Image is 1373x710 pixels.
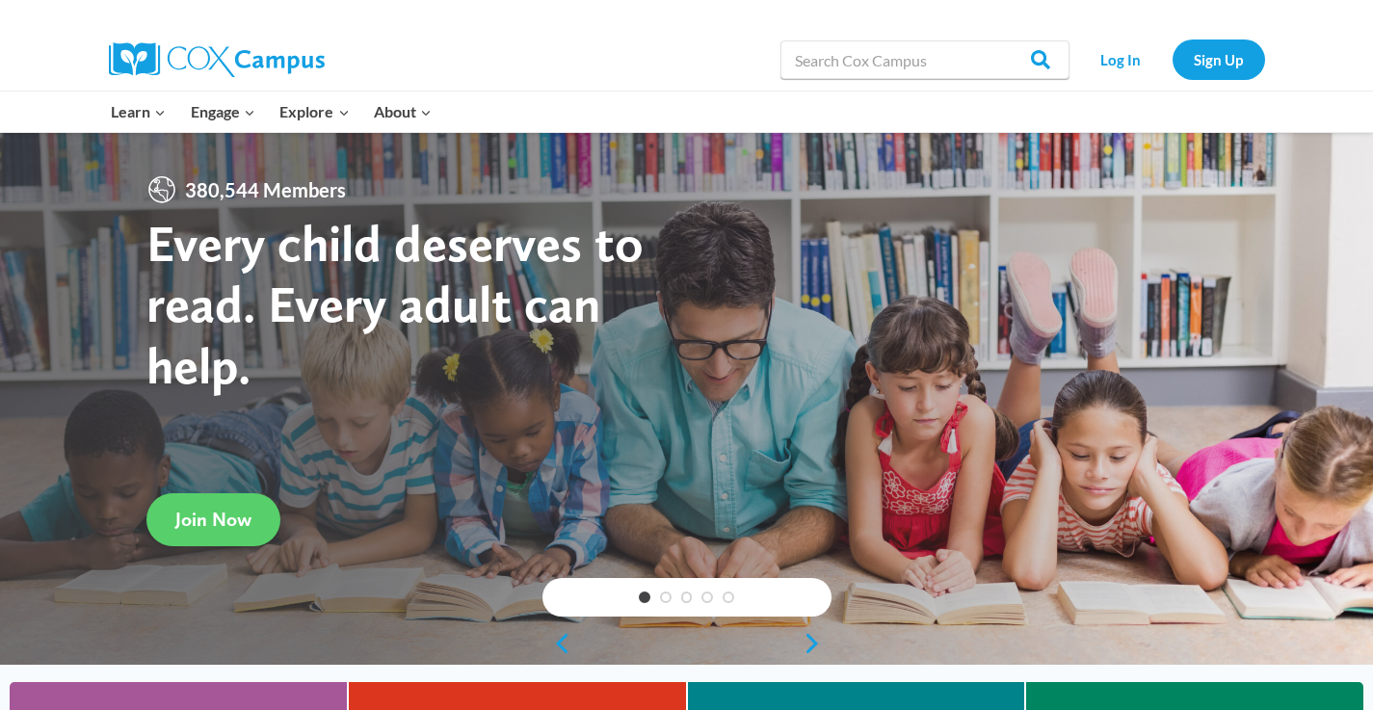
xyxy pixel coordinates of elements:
input: Search Cox Campus [780,40,1069,79]
nav: Primary Navigation [99,92,444,132]
span: 380,544 Members [177,174,354,205]
span: About [374,99,432,124]
a: 5 [723,592,734,603]
a: 2 [660,592,672,603]
nav: Secondary Navigation [1079,39,1265,79]
span: Engage [191,99,255,124]
img: Cox Campus [109,42,325,77]
a: 1 [639,592,650,603]
a: Sign Up [1173,39,1265,79]
a: 4 [701,592,713,603]
span: Explore [279,99,349,124]
span: Join Now [175,508,251,531]
a: Log In [1079,39,1163,79]
div: content slider buttons [542,624,832,663]
a: 3 [681,592,693,603]
a: Join Now [146,493,280,546]
strong: Every child deserves to read. Every adult can help. [146,212,644,396]
a: previous [542,632,571,655]
span: Learn [111,99,166,124]
a: next [803,632,832,655]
